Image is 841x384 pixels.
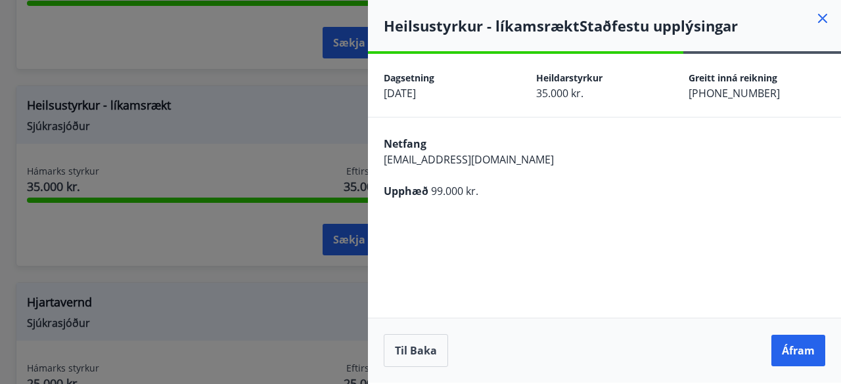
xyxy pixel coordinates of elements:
span: [DATE] [384,86,416,100]
button: Áfram [771,335,825,366]
span: Netfang [384,137,426,151]
span: Dagsetning [384,72,434,84]
span: Heildarstyrkur [536,72,602,84]
span: Upphæð [384,184,428,198]
span: 99.000 kr. [431,184,478,198]
h4: Heilsustyrkur - líkamsrækt Staðfestu upplýsingar [384,16,841,35]
span: 35.000 kr. [536,86,583,100]
span: [PHONE_NUMBER] [689,86,780,100]
button: Til baka [384,334,448,367]
span: [EMAIL_ADDRESS][DOMAIN_NAME] [384,152,554,167]
span: Greitt inná reikning [689,72,777,84]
